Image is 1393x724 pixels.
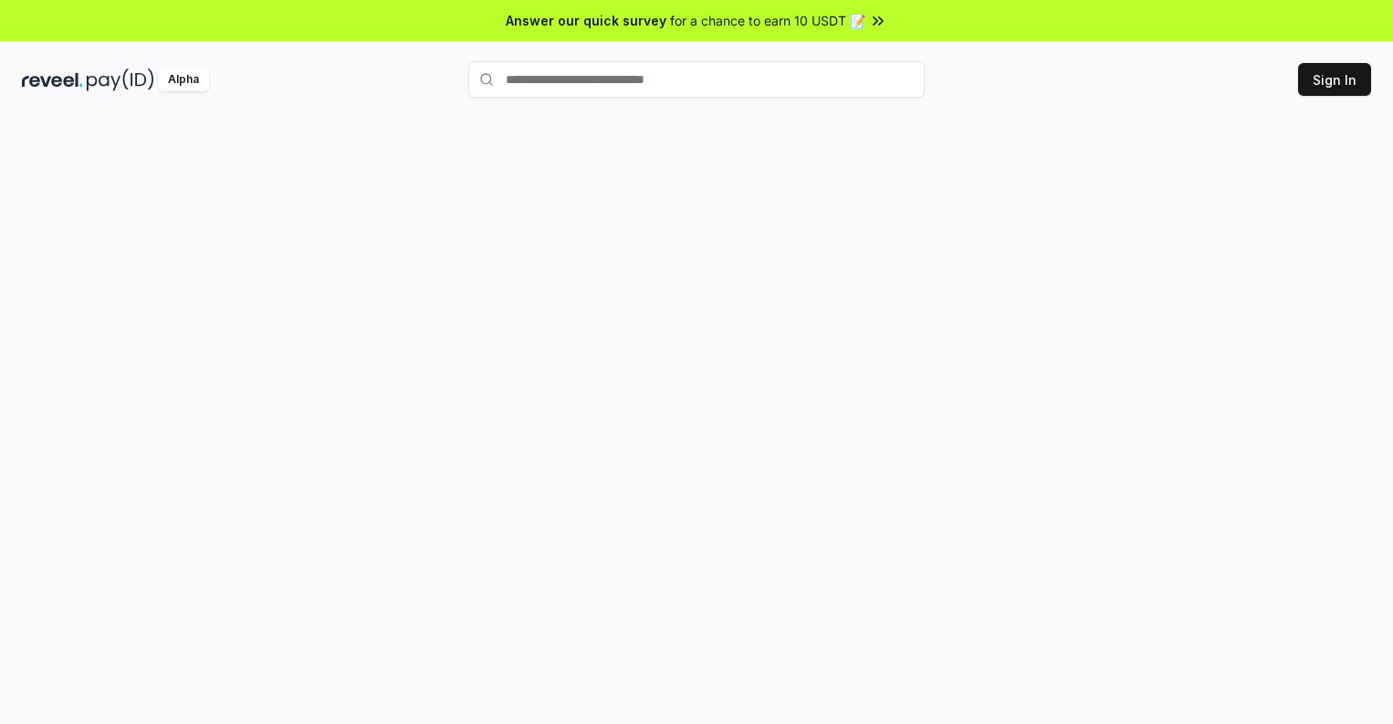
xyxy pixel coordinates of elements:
[87,68,154,91] img: pay_id
[506,11,666,30] span: Answer our quick survey
[22,68,83,91] img: reveel_dark
[158,68,209,91] div: Alpha
[670,11,865,30] span: for a chance to earn 10 USDT 📝
[1298,63,1371,96] button: Sign In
